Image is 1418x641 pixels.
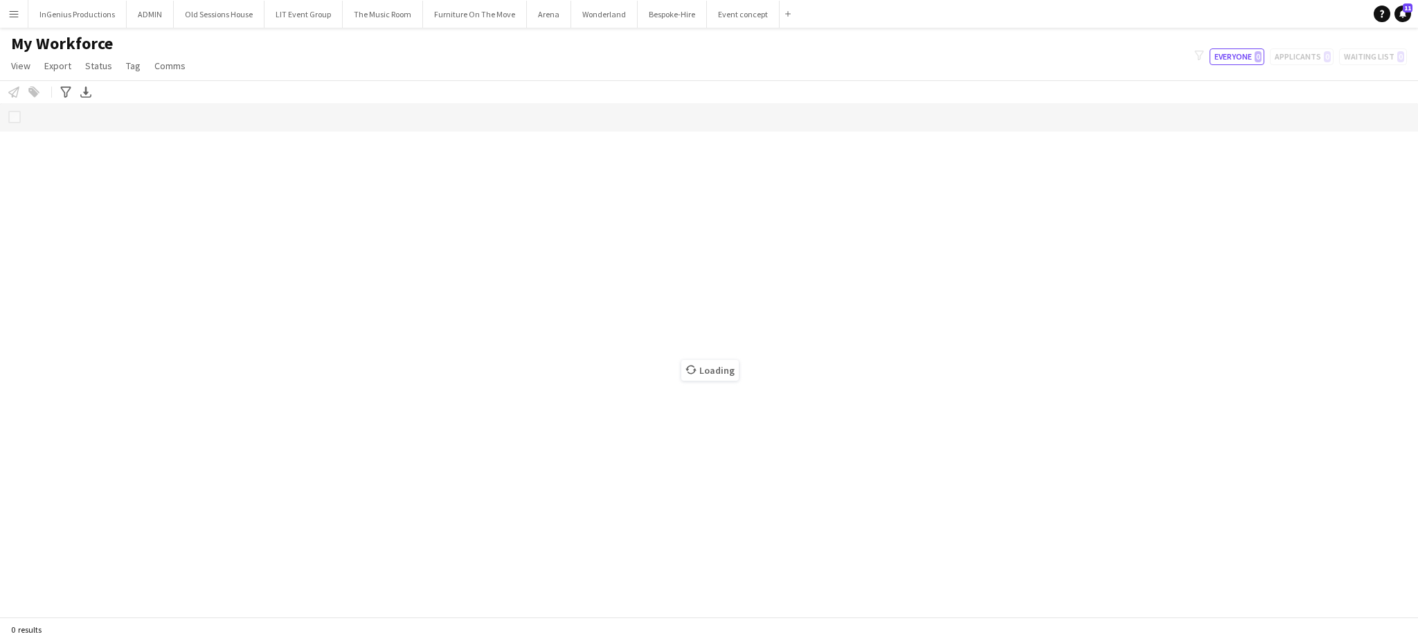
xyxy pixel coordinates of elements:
[6,57,36,75] a: View
[120,57,146,75] a: Tag
[1403,3,1412,12] span: 11
[154,60,186,72] span: Comms
[638,1,707,28] button: Bespoke-Hire
[39,57,77,75] a: Export
[126,60,141,72] span: Tag
[264,1,343,28] button: LIT Event Group
[85,60,112,72] span: Status
[28,1,127,28] button: InGenius Productions
[174,1,264,28] button: Old Sessions House
[57,84,74,100] app-action-btn: Advanced filters
[423,1,527,28] button: Furniture On The Move
[1210,48,1264,65] button: Everyone0
[44,60,71,72] span: Export
[707,1,780,28] button: Event concept
[78,84,94,100] app-action-btn: Export XLSX
[527,1,571,28] button: Arena
[11,60,30,72] span: View
[681,360,739,381] span: Loading
[1255,51,1262,62] span: 0
[11,33,113,54] span: My Workforce
[343,1,423,28] button: The Music Room
[1394,6,1411,22] a: 11
[571,1,638,28] button: Wonderland
[80,57,118,75] a: Status
[149,57,191,75] a: Comms
[127,1,174,28] button: ADMIN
